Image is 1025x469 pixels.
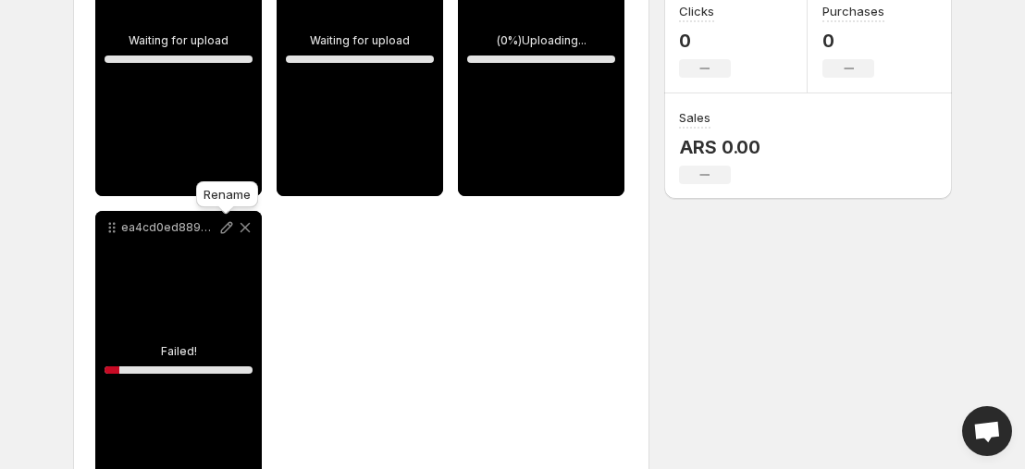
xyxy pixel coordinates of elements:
[679,108,710,127] h3: Sales
[679,2,714,20] h3: Clicks
[822,2,884,20] h3: Purchases
[822,30,884,52] p: 0
[121,220,217,235] p: ea4cd0ed889b4c46a66c839aec010c19.HD-1080p-7.2Mbps-54794878.mp4
[679,136,760,158] p: ARS 0.00
[962,406,1012,456] a: Open chat
[679,30,731,52] p: 0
